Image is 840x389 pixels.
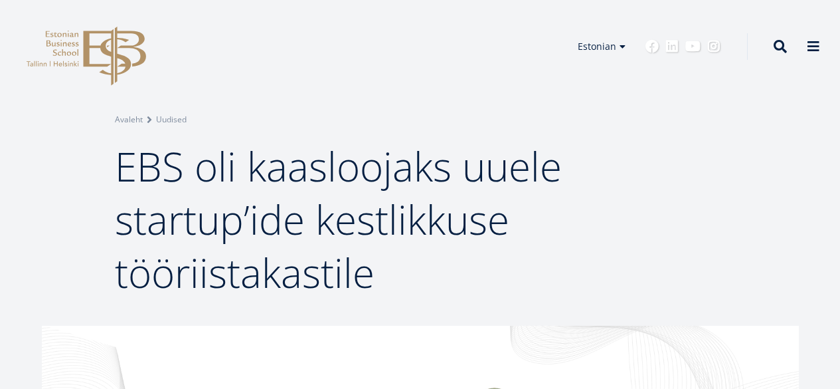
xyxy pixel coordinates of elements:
a: Uudised [156,113,187,126]
a: Avaleht [115,113,143,126]
span: EBS oli kaasloojaks uuele startup’ide kestlikkuse tööriistakastile [115,139,562,300]
a: Facebook [645,40,659,53]
a: Instagram [707,40,720,53]
a: Youtube [685,40,701,53]
a: Linkedin [665,40,679,53]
